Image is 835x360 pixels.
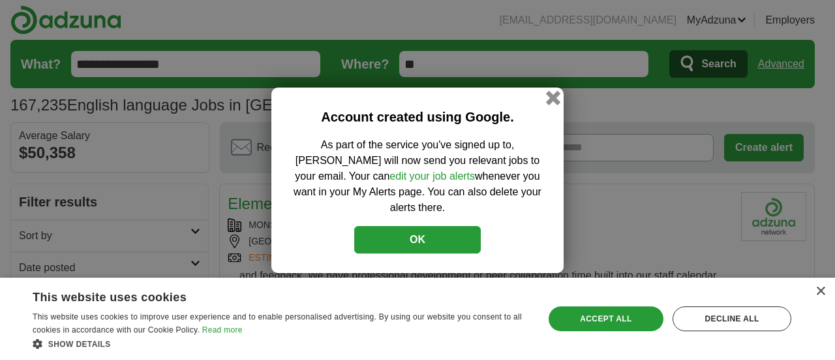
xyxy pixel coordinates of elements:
a: edit your job alerts [389,171,475,182]
button: OK [354,226,481,254]
div: Close [815,287,825,297]
span: Show details [48,340,111,349]
p: As part of the service you've signed up to, [PERSON_NAME] will now send you relevant jobs to your... [291,137,544,216]
h2: Account created using Google. [291,107,544,127]
div: Decline all [673,306,791,331]
div: This website uses cookies [33,286,496,305]
a: Read more, opens a new window [202,325,243,335]
div: Accept all [549,306,663,331]
div: Show details [33,337,529,350]
span: This website uses cookies to improve user experience and to enable personalised advertising. By u... [33,312,522,335]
